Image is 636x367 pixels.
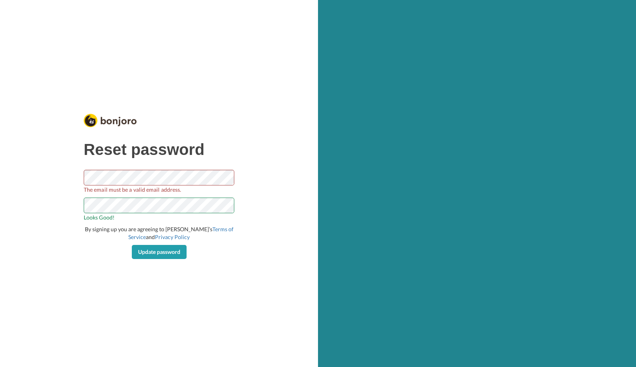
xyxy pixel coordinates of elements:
h1: Reset password [84,141,234,158]
span: Update password [138,248,180,255]
button: Update password [132,245,187,259]
div: By signing up you are agreeing to [PERSON_NAME]’s and [84,225,234,241]
span: Looks Good! [84,213,234,221]
a: Privacy Policy [155,234,190,240]
span: The email must be a valid email address. [84,185,234,194]
a: Terms of Service [128,226,234,240]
